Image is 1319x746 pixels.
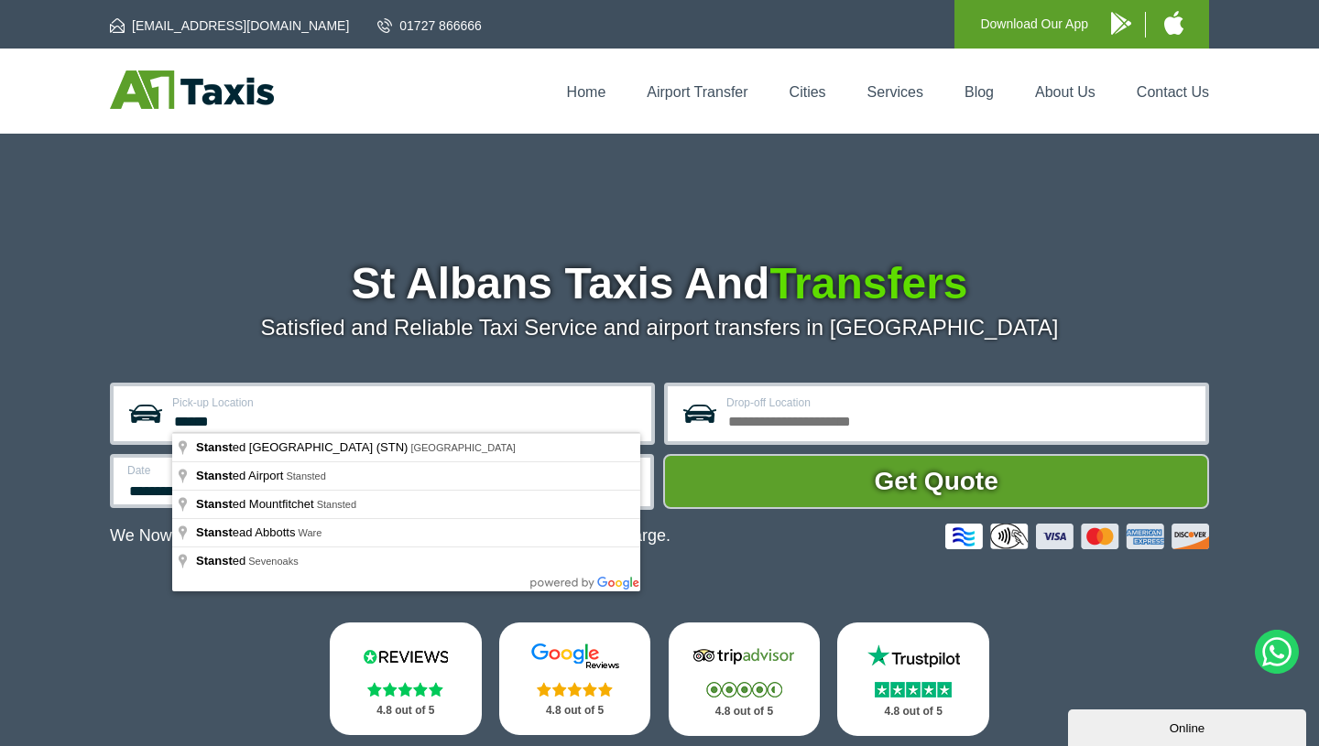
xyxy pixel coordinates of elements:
a: 01727 866666 [377,16,482,35]
label: Pick-up Location [172,397,640,408]
label: Date [127,465,363,476]
iframe: chat widget [1068,706,1310,746]
a: Contact Us [1137,84,1209,100]
img: A1 Taxis iPhone App [1164,11,1183,35]
p: 4.8 out of 5 [350,699,462,722]
button: Get Quote [663,454,1209,509]
span: Stanst [196,554,233,568]
p: 4.8 out of 5 [519,699,631,722]
span: Transfers [769,259,967,308]
span: [GEOGRAPHIC_DATA] [410,442,516,453]
a: [EMAIL_ADDRESS][DOMAIN_NAME] [110,16,349,35]
img: Google [520,643,630,670]
h1: St Albans Taxis And [110,262,1209,306]
span: Ware [298,527,322,538]
span: Stanst [196,497,233,511]
a: Home [567,84,606,100]
p: 4.8 out of 5 [689,700,801,723]
span: ed Mountfitchet [196,497,317,511]
a: Tripadvisor Stars 4.8 out of 5 [669,622,821,736]
a: Trustpilot Stars 4.8 out of 5 [837,622,989,736]
a: Blog [965,84,994,100]
img: Tripadvisor [689,643,799,670]
a: Reviews.io Stars 4.8 out of 5 [330,622,482,735]
span: Stansted [317,499,356,510]
img: Reviews.io [351,643,461,670]
img: Stars [875,682,952,697]
img: A1 Taxis St Albans LTD [110,70,274,109]
a: Google Stars 4.8 out of 5 [499,622,651,735]
p: 4.8 out of 5 [857,700,969,723]
span: ed [196,554,248,568]
span: Sevenoaks [248,556,298,567]
span: Stansted [286,470,325,481]
img: Stars [537,682,613,697]
a: Airport Transfer [647,84,747,100]
label: Drop-off Location [726,397,1194,408]
p: We Now Accept Card & Contactless Payment In [110,526,670,546]
img: Trustpilot [858,643,968,670]
span: Stanst [196,440,233,454]
img: Credit And Debit Cards [945,524,1209,549]
img: Stars [706,682,782,697]
span: Stanst [196,469,233,482]
a: Cities [790,84,826,100]
span: ed Airport [196,469,286,482]
img: Stars [367,682,443,697]
span: Stanst [196,525,233,539]
img: A1 Taxis Android App [1111,12,1131,35]
p: Satisfied and Reliable Taxi Service and airport transfers in [GEOGRAPHIC_DATA] [110,315,1209,341]
span: ed [GEOGRAPHIC_DATA] (STN) [196,440,410,454]
a: About Us [1035,84,1096,100]
span: ead Abbotts [196,525,298,539]
p: Download Our App [980,13,1088,36]
a: Services [867,84,923,100]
